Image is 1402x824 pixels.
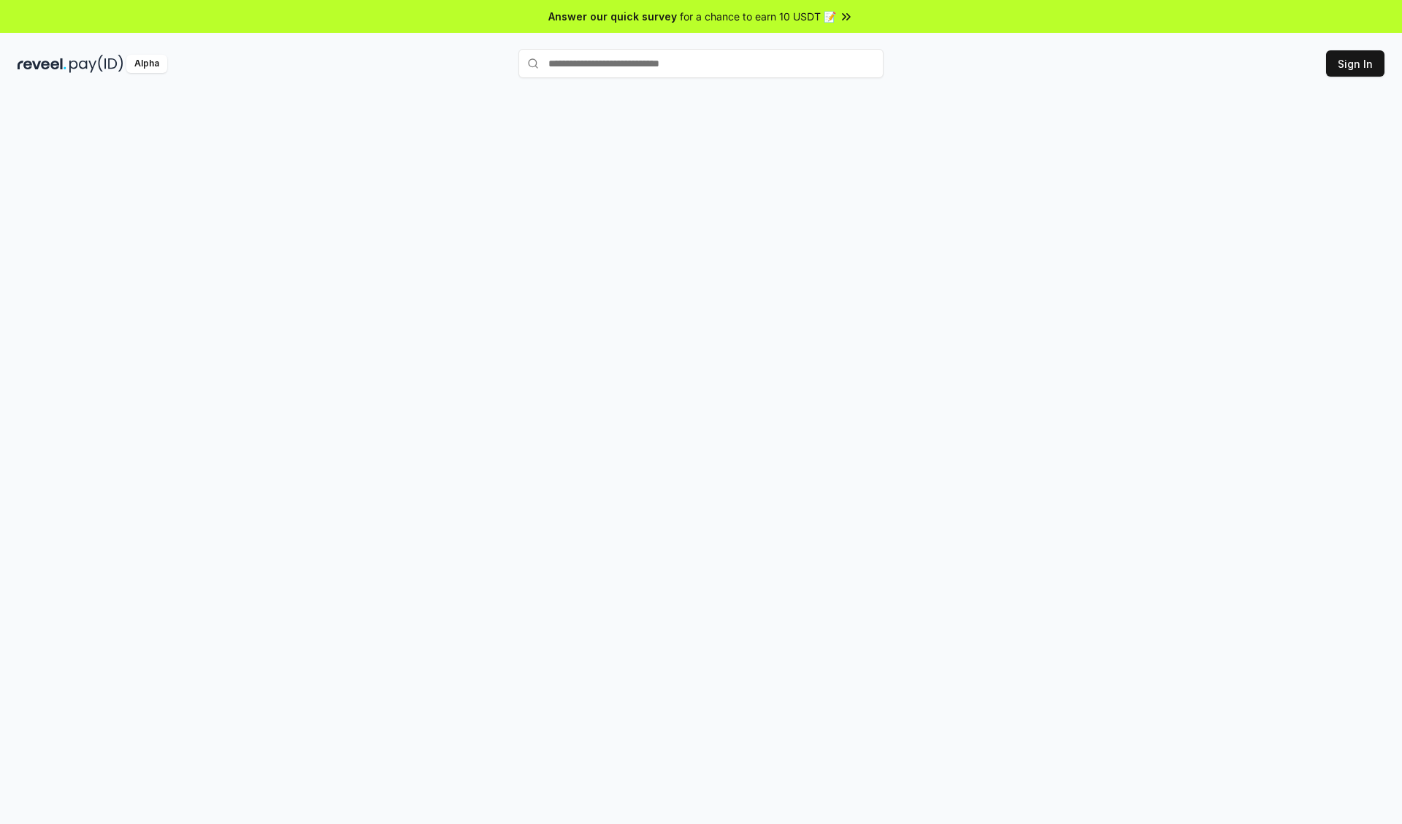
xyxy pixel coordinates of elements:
img: pay_id [69,55,123,73]
span: for a chance to earn 10 USDT 📝 [680,9,836,24]
div: Alpha [126,55,167,73]
span: Answer our quick survey [548,9,677,24]
button: Sign In [1326,50,1384,77]
img: reveel_dark [18,55,66,73]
